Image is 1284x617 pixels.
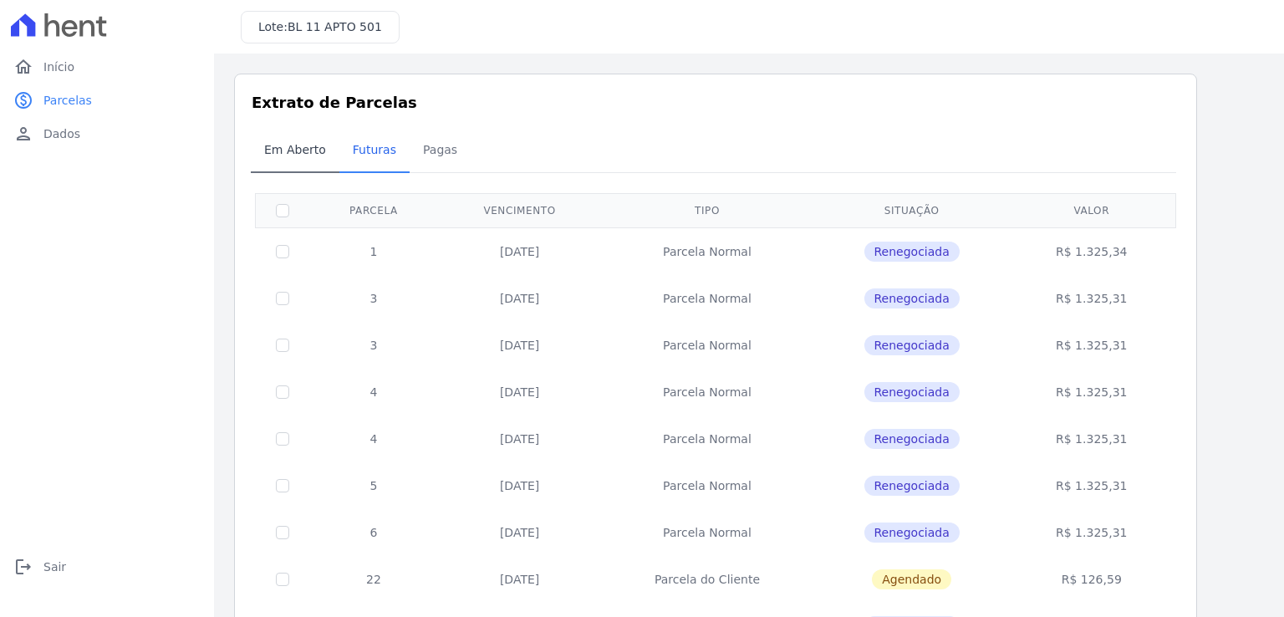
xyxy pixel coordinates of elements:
span: Futuras [343,133,406,166]
td: R$ 1.325,31 [1011,416,1173,462]
td: Parcela Normal [601,509,813,556]
td: [DATE] [438,275,601,322]
td: R$ 1.325,34 [1011,227,1173,275]
td: [DATE] [438,416,601,462]
td: [DATE] [438,462,601,509]
span: BL 11 APTO 501 [288,20,382,33]
a: Pagas [410,130,471,173]
td: 6 [309,509,438,556]
span: Sair [43,558,66,575]
i: logout [13,557,33,577]
td: Parcela do Cliente [601,556,813,603]
td: R$ 1.325,31 [1011,322,1173,369]
i: home [13,57,33,77]
a: personDados [7,117,207,150]
td: Parcela Normal [601,416,813,462]
td: [DATE] [438,509,601,556]
td: 3 [309,275,438,322]
h3: Extrato de Parcelas [252,91,1180,114]
span: Dados [43,125,80,142]
a: homeInício [7,50,207,84]
td: [DATE] [438,322,601,369]
span: Renegociada [864,242,960,262]
span: Renegociada [864,382,960,402]
span: Parcelas [43,92,92,109]
td: [DATE] [438,369,601,416]
td: 22 [309,556,438,603]
span: Início [43,59,74,75]
a: logoutSair [7,550,207,584]
a: Em Aberto [251,130,339,173]
td: [DATE] [438,227,601,275]
td: 4 [309,416,438,462]
td: R$ 1.325,31 [1011,462,1173,509]
th: Valor [1011,193,1173,227]
td: R$ 126,59 [1011,556,1173,603]
td: R$ 1.325,31 [1011,369,1173,416]
span: Renegociada [864,335,960,355]
td: 3 [309,322,438,369]
a: paidParcelas [7,84,207,117]
td: [DATE] [438,556,601,603]
th: Tipo [601,193,813,227]
i: person [13,124,33,144]
td: R$ 1.325,31 [1011,275,1173,322]
span: Renegociada [864,476,960,496]
td: Parcela Normal [601,275,813,322]
td: Parcela Normal [601,462,813,509]
td: R$ 1.325,31 [1011,509,1173,556]
td: Parcela Normal [601,369,813,416]
th: Parcela [309,193,438,227]
span: Renegociada [864,523,960,543]
span: Renegociada [864,288,960,308]
td: 5 [309,462,438,509]
td: Parcela Normal [601,322,813,369]
td: 4 [309,369,438,416]
i: paid [13,90,33,110]
td: Parcela Normal [601,227,813,275]
a: Futuras [339,130,410,173]
span: Renegociada [864,429,960,449]
th: Vencimento [438,193,601,227]
td: 1 [309,227,438,275]
span: Agendado [872,569,951,589]
span: Pagas [413,133,467,166]
th: Situação [813,193,1011,227]
h3: Lote: [258,18,382,36]
span: Em Aberto [254,133,336,166]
